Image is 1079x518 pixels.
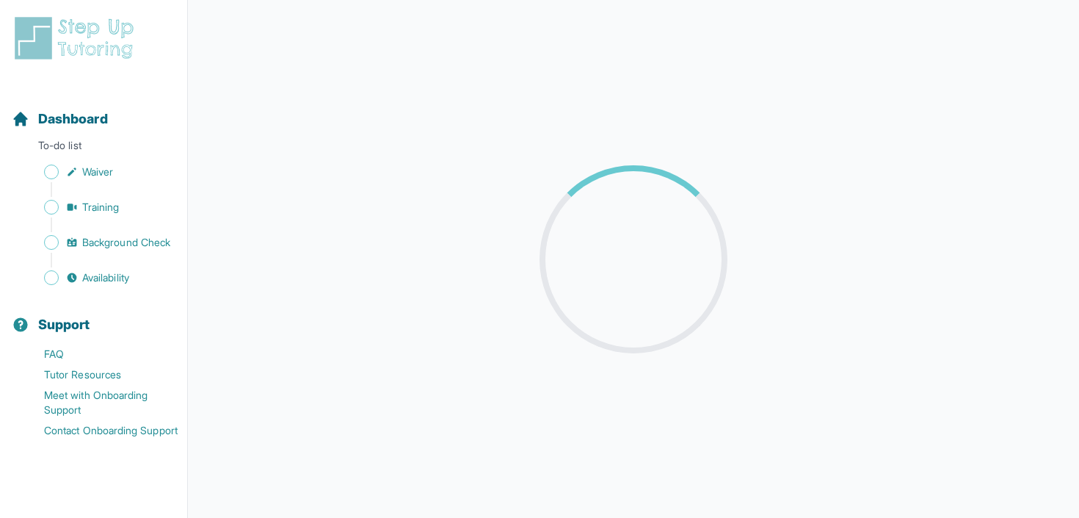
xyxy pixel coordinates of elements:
a: Availability [12,267,187,288]
p: To-do list [6,138,181,159]
a: Tutor Resources [12,364,187,385]
a: Training [12,197,187,217]
a: Background Check [12,232,187,253]
a: Contact Onboarding Support [12,420,187,441]
a: Waiver [12,162,187,182]
a: Meet with Onboarding Support [12,385,187,420]
button: Support [6,291,181,341]
span: Availability [82,270,129,285]
img: logo [12,15,142,62]
a: Dashboard [12,109,108,129]
span: Training [82,200,120,215]
button: Dashboard [6,85,181,135]
span: Support [38,314,90,335]
span: Background Check [82,235,170,250]
a: FAQ [12,344,187,364]
span: Waiver [82,165,113,179]
span: Dashboard [38,109,108,129]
